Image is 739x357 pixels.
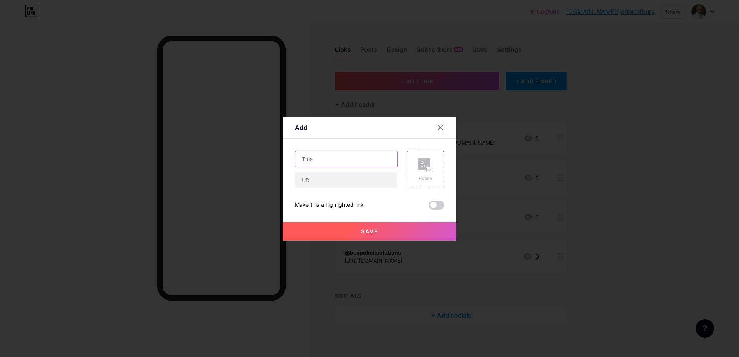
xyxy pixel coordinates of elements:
div: Add [295,123,307,132]
input: URL [295,172,397,188]
span: Save [361,228,378,235]
div: Picture [418,175,433,181]
div: Make this a highlighted link [295,201,364,210]
button: Save [283,222,456,241]
input: Title [295,151,397,167]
